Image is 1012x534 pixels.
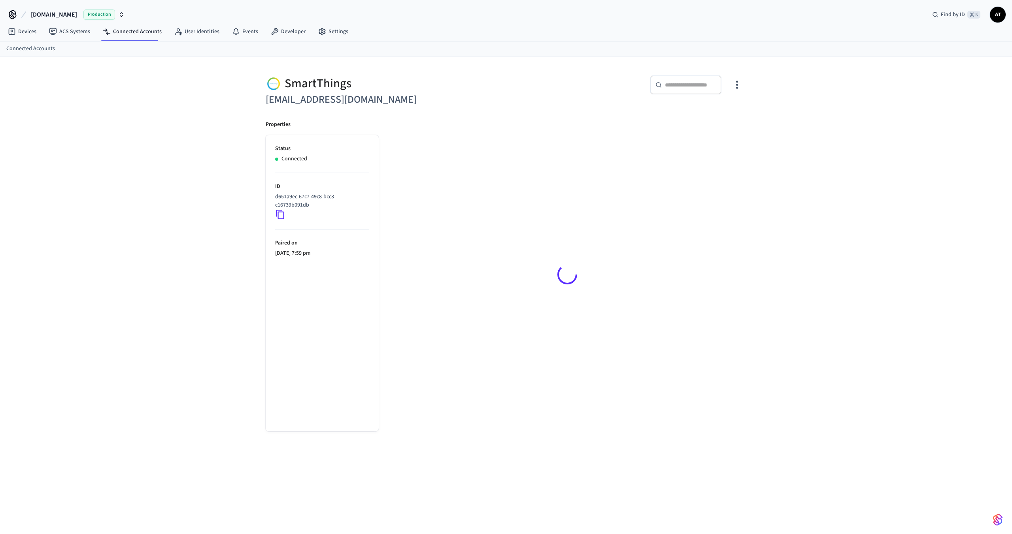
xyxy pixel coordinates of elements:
[993,513,1003,526] img: SeamLogoGradient.69752ec5.svg
[226,24,264,39] a: Events
[275,249,369,258] p: [DATE] 7:59 pm
[926,8,987,22] div: Find by ID⌘ K
[281,155,307,163] p: Connected
[2,24,43,39] a: Devices
[941,11,965,19] span: Find by ID
[266,120,291,129] p: Properties
[266,75,501,92] div: SmartThings
[6,45,55,53] a: Connected Accounts
[312,24,355,39] a: Settings
[266,92,501,108] h6: [EMAIL_ADDRESS][DOMAIN_NAME]
[967,11,980,19] span: ⌘ K
[264,24,312,39] a: Developer
[83,9,115,20] span: Production
[275,193,366,209] p: d651a9ec-67c7-49c8-bcc3-c16739b091db
[266,75,281,92] img: Smartthings Logo, Square
[990,7,1006,23] button: AT
[275,239,369,247] p: Paired on
[96,24,168,39] a: Connected Accounts
[168,24,226,39] a: User Identities
[275,182,369,191] p: ID
[43,24,96,39] a: ACS Systems
[275,145,369,153] p: Status
[991,8,1005,22] span: AT
[31,10,77,19] span: [DOMAIN_NAME]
